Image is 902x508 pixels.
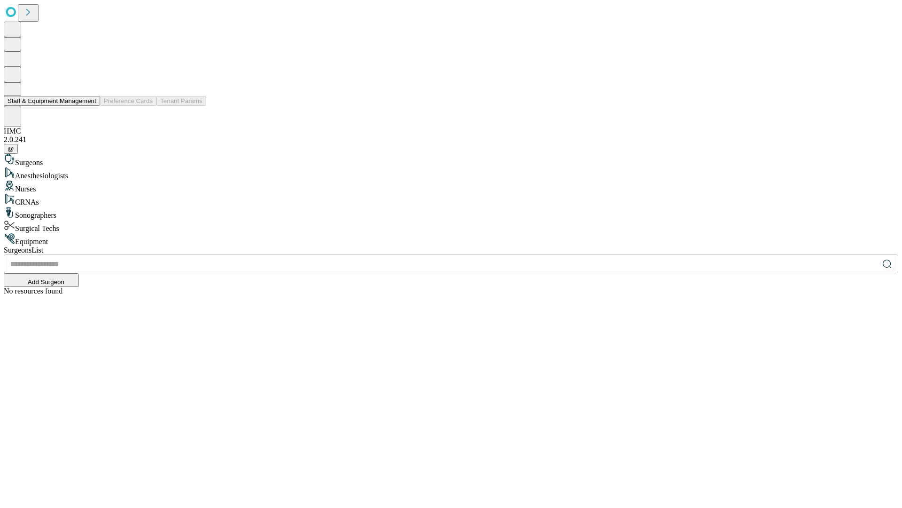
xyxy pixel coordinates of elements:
[156,96,206,106] button: Tenant Params
[4,246,898,254] div: Surgeons List
[4,167,898,180] div: Anesthesiologists
[4,233,898,246] div: Equipment
[4,193,898,206] div: CRNAs
[28,278,64,286] span: Add Surgeon
[4,180,898,193] div: Nurses
[4,144,18,154] button: @
[4,273,79,287] button: Add Surgeon
[4,96,100,106] button: Staff & Equipment Management
[4,154,898,167] div: Surgeons
[4,220,898,233] div: Surgical Techs
[4,206,898,220] div: Sonographers
[4,127,898,135] div: HMC
[4,287,898,295] div: No resources found
[4,135,898,144] div: 2.0.241
[8,145,14,152] span: @
[100,96,156,106] button: Preference Cards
